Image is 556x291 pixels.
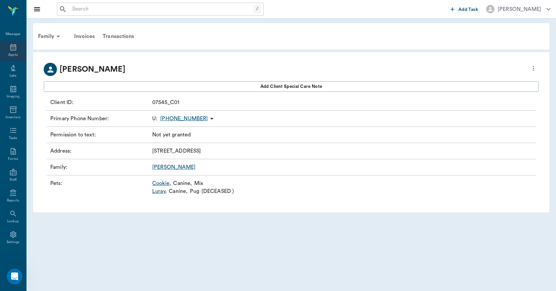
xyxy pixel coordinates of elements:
div: / [254,5,261,14]
div: Lookup [7,219,19,224]
button: Upload attachment [31,216,37,222]
p: Canine , [169,187,188,195]
div: Close [116,3,128,15]
div: ok separate client [PERSON_NAME]/ paid for clyndamycin and fuerosmide, but needed enalipril inste... [29,38,122,103]
div: Inventory [6,115,21,120]
div: Reports [7,198,19,203]
p: Family : [50,163,150,171]
div: Imaging [7,94,20,99]
p: 07545_C01 [152,98,179,106]
span: Add client Special Care Note [260,83,322,90]
div: Ok I see, thanks for clarifying. In this case, since all the money was retained you will want to ... [11,116,103,187]
button: go back [4,3,17,15]
p: Primary Phone Number : [50,115,150,123]
div: Family [34,28,66,44]
div: Staff [10,177,17,182]
p: Pets : [50,179,150,195]
button: Add client Special Care Note [44,81,539,92]
p: Active in the last 15m [32,8,79,15]
button: Close drawer [30,3,44,16]
iframe: Intercom live chat [7,269,23,284]
div: Forms [8,157,18,162]
div: Lizbeth says… [5,112,127,245]
div: Appts [8,53,18,57]
a: Cookie, [152,179,171,187]
p: Mix [194,179,203,187]
button: [PERSON_NAME] [481,3,556,15]
div: ok separate client [PERSON_NAME]/ paid for clyndamycin and fuerosmide, but needed enalipril inste... [24,34,127,107]
input: Search [69,5,254,14]
div: Bert says… [5,34,127,112]
img: Profile image for Lizbeth [19,4,29,14]
button: Add Task [448,3,481,15]
button: Gif picker [21,216,26,222]
div: Tasks [9,136,17,141]
div: For [PERSON_NAME]. I see the clyndamycin costs $24 and the enalipril costs $21. Did you all refun... [11,191,103,230]
p: Address : [50,147,150,155]
button: Home [104,3,116,15]
p: Not yet granted [152,131,191,139]
textarea: Message… [6,202,127,214]
span: U : [152,115,158,123]
p: Pug [190,187,199,195]
p: Canine , [173,179,192,187]
button: more [528,63,539,74]
p: [PERSON_NAME] [60,63,125,75]
a: Transactions [99,28,138,44]
div: Labs [10,73,17,78]
a: [PERSON_NAME] [152,164,196,170]
a: Luray, [152,187,167,195]
p: ( DECEASED ) [202,187,234,195]
h1: [PERSON_NAME] [32,3,75,8]
div: Ok I see, thanks for clarifying. In this case, since all the money was retained you will want to ... [5,112,109,233]
div: Messages [6,32,21,37]
p: Permission to text : [50,131,150,139]
button: Send a message… [114,214,124,224]
button: Emoji picker [10,216,16,222]
div: [PERSON_NAME] [498,5,541,13]
a: #8949e5 [27,136,49,141]
p: Client ID : [50,98,150,106]
p: [STREET_ADDRESS] [152,147,201,155]
a: Invoices [70,28,99,44]
p: [PHONE_NUMBER] [160,115,208,123]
